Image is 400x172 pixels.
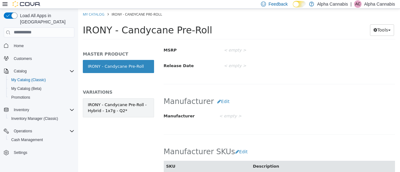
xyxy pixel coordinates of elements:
[1,67,77,76] button: Catalog
[9,115,61,122] a: Inventory Manager (Classic)
[292,16,316,27] button: Tools
[86,137,173,149] h2: Manufacturer SKUs
[11,42,74,50] span: Home
[11,67,74,75] span: Catalog
[9,94,74,101] span: Promotions
[6,114,77,123] button: Inventory Manager (Classic)
[293,1,306,7] input: Dark Mode
[5,81,76,86] h5: VARIATIONS
[1,41,77,50] button: Home
[6,135,77,144] button: Cash Management
[11,42,26,50] a: Home
[12,1,41,7] img: Cova
[6,93,77,102] button: Promotions
[11,127,74,135] span: Operations
[268,1,287,7] span: Feedback
[11,149,74,156] span: Settings
[9,136,45,144] a: Cash Management
[10,93,71,105] div: IRONY - Candycane Pre-Roll - Hybrid - 1x7g - Q2*
[86,105,117,110] span: Manufacturer
[11,106,32,114] button: Inventory
[141,36,322,47] div: < empty >
[136,87,155,99] button: Edit
[88,155,97,160] span: SKU
[354,0,362,8] div: Alpha Cannabis
[317,0,348,8] p: Alpha Cannabis
[1,127,77,135] button: Operations
[9,85,44,92] a: My Catalog (Beta)
[6,84,77,93] button: My Catalog (Beta)
[86,87,317,99] h2: Manufacturer
[14,69,27,74] span: Catalog
[11,67,29,75] button: Catalog
[5,42,76,48] h5: MASTER PRODUCT
[11,127,35,135] button: Operations
[5,51,76,64] a: IRONY - Candycane Pre-Roll
[14,129,32,134] span: Operations
[9,76,48,84] a: My Catalog (Classic)
[14,56,32,61] span: Customers
[5,16,134,27] span: IRONY - Candycane Pre-Roll
[1,106,77,114] button: Inventory
[5,3,26,8] a: My Catalog
[157,137,173,149] button: Edit
[9,94,33,101] a: Promotions
[9,136,74,144] span: Cash Management
[14,107,29,112] span: Inventory
[14,43,24,48] span: Home
[355,0,361,8] span: AC
[351,0,352,8] p: |
[11,86,42,91] span: My Catalog (Beta)
[9,85,74,92] span: My Catalog (Beta)
[6,76,77,84] button: My Catalog (Classic)
[33,3,84,8] span: IRONY - Candycane Pre-Roll
[11,77,46,82] span: My Catalog (Classic)
[9,76,74,84] span: My Catalog (Classic)
[11,55,34,62] a: Customers
[175,155,201,160] span: Description
[364,0,395,8] p: Alpha Cannabis
[86,39,99,44] span: MSRP
[11,95,30,100] span: Promotions
[11,55,74,62] span: Customers
[17,12,74,25] span: Load All Apps in [GEOGRAPHIC_DATA]
[1,54,77,63] button: Customers
[11,137,43,142] span: Cash Management
[14,150,27,155] span: Settings
[1,148,77,157] button: Settings
[11,106,74,114] span: Inventory
[141,102,322,113] div: < empty >
[9,115,74,122] span: Inventory Manager (Classic)
[141,52,322,63] div: < empty >
[86,55,116,59] span: Release Date
[11,116,58,121] span: Inventory Manager (Classic)
[11,149,30,156] a: Settings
